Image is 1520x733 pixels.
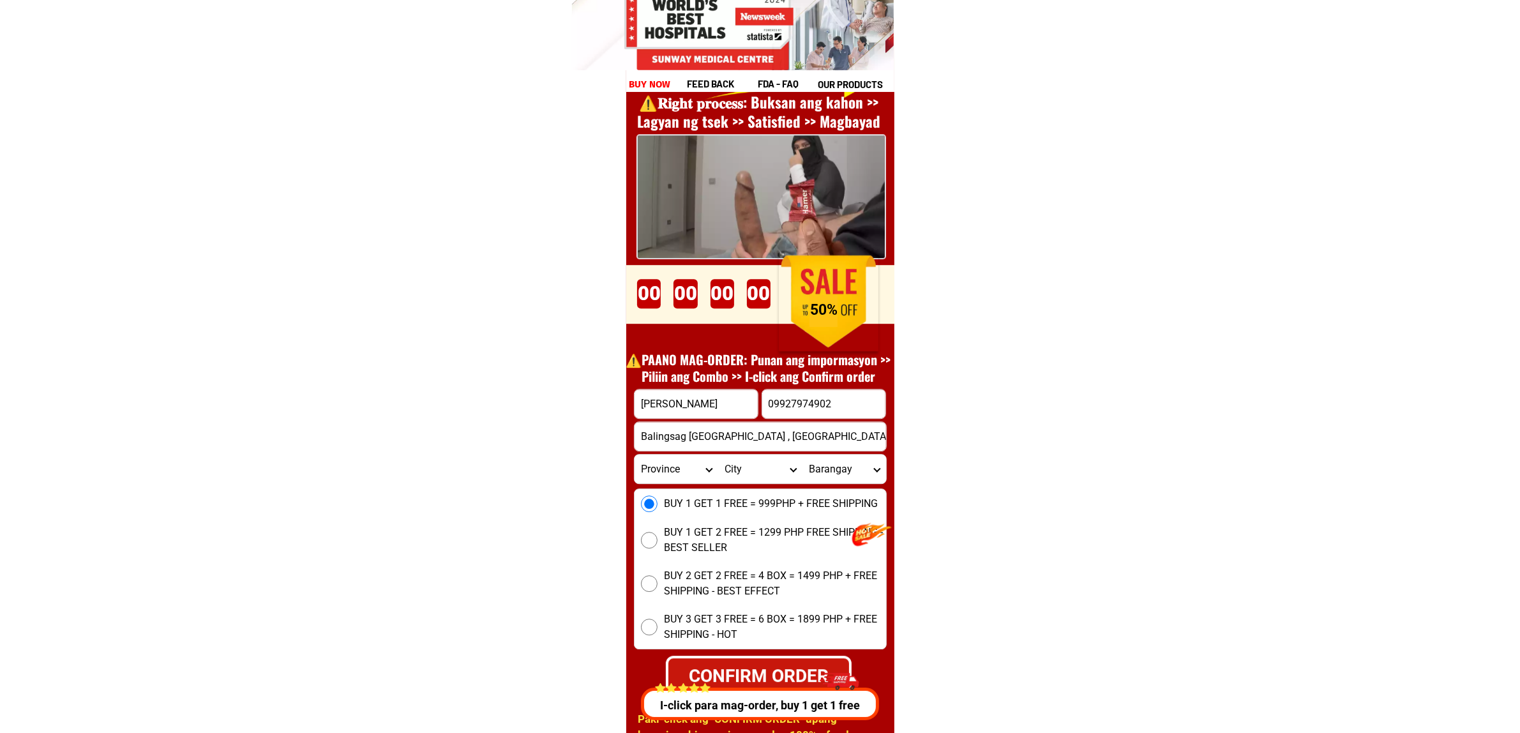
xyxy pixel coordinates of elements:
span: BUY 1 GET 1 FREE = 999PHP + FREE SHIPPING [664,496,878,511]
h1: ⚠️️𝐑𝐢𝐠𝐡𝐭 𝐩𝐫𝐨𝐜𝐞𝐬𝐬: Buksan ang kahon >> Lagyan ng tsek >> Satisfied >> Magbayad [620,93,898,132]
h1: our products [818,77,892,92]
input: BUY 1 GET 1 FREE = 999PHP + FREE SHIPPING [641,495,658,512]
span: BUY 2 GET 2 FREE = 4 BOX = 1499 PHP + FREE SHIPPING - BEST EFFECT [664,568,886,599]
h1: buy now [629,77,671,92]
h1: 50% [792,301,857,319]
input: BUY 3 GET 3 FREE = 6 BOX = 1899 PHP + FREE SHIPPING - HOT [641,619,658,635]
h1: ⚠️️PAANO MAG-ORDER: Punan ang impormasyon >> Piliin ang Combo >> I-click ang Confirm order [619,351,898,384]
select: Select commune [802,455,886,483]
input: BUY 1 GET 2 FREE = 1299 PHP FREE SHIPPING - BEST SELLER [641,532,658,548]
select: Select province [635,455,718,483]
select: Select district [718,455,802,483]
input: Input phone_number [762,389,885,418]
input: Input full_name [635,389,758,418]
input: BUY 2 GET 2 FREE = 4 BOX = 1499 PHP + FREE SHIPPING - BEST EFFECT [641,575,658,592]
div: CONFIRM ORDER [668,662,850,689]
input: Input address [635,422,886,451]
h1: ORDER DITO [671,258,872,314]
p: I-click para mag-order, buy 1 get 1 free [636,697,880,714]
span: BUY 3 GET 3 FREE = 6 BOX = 1899 PHP + FREE SHIPPING - HOT [664,612,886,642]
h1: feed back [687,77,756,91]
h1: fda - FAQ [758,77,829,91]
span: BUY 1 GET 2 FREE = 1299 PHP FREE SHIPPING - BEST SELLER [664,525,886,555]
